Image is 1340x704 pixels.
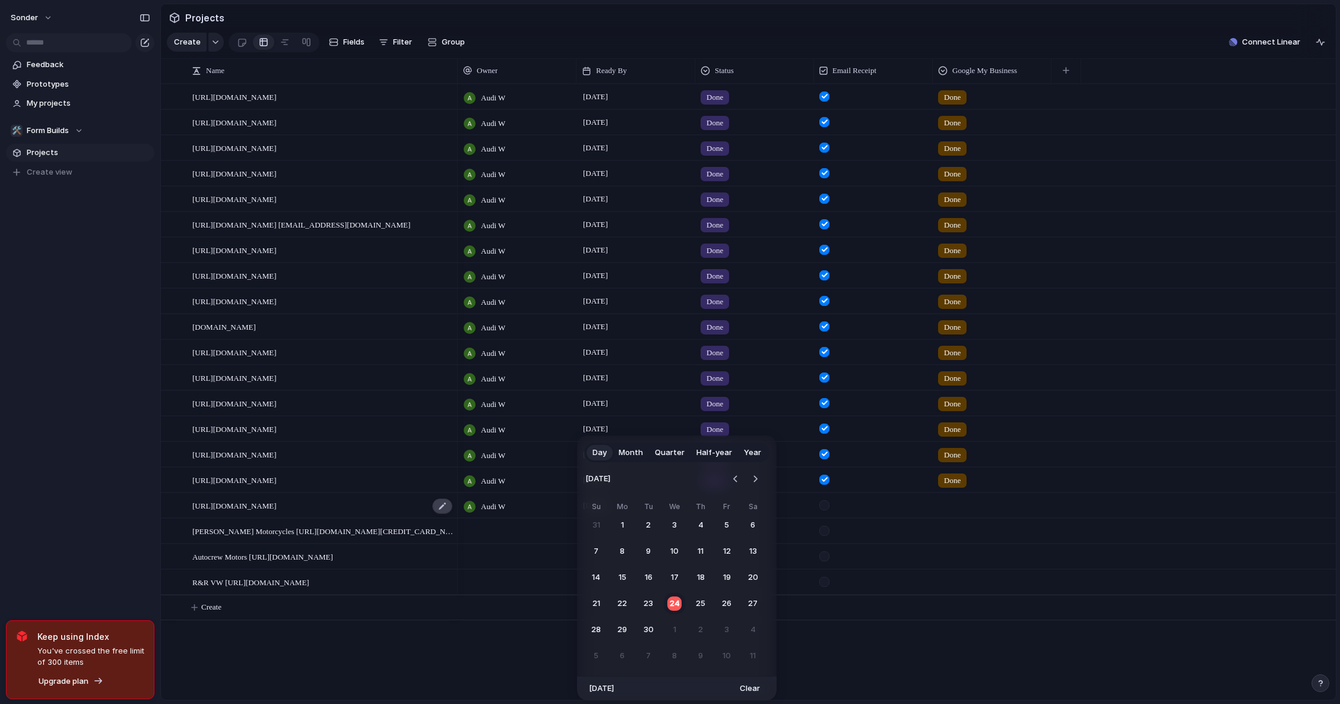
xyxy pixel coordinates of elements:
button: Monday, September 29th, 2025 [612,619,633,640]
button: Monday, September 15th, 2025 [612,567,633,588]
button: Thursday, October 2nd, 2025 [690,619,711,640]
button: Thursday, September 11th, 2025 [690,541,711,562]
button: Friday, October 3rd, 2025 [716,619,737,640]
button: Tuesday, September 9th, 2025 [638,541,659,562]
span: Quarter [655,447,685,459]
span: [DATE] [585,466,610,492]
button: Go to the Next Month [747,471,764,487]
button: Go to the Previous Month [727,471,744,487]
th: Thursday [690,501,711,514]
th: Wednesday [664,501,685,514]
table: September 2025 [585,501,764,667]
button: Day [587,443,613,462]
button: Wednesday, September 3rd, 2025 [664,514,685,536]
button: Friday, October 10th, 2025 [716,645,737,667]
span: Half-year [696,447,732,459]
button: Friday, September 12th, 2025 [716,541,737,562]
button: Half-year [690,443,738,462]
span: [DATE] [589,683,614,694]
button: Month [613,443,649,462]
span: Month [619,447,643,459]
button: Wednesday, October 8th, 2025 [664,645,685,667]
button: Friday, September 26th, 2025 [716,593,737,614]
button: Wednesday, October 1st, 2025 [664,619,685,640]
button: Monday, September 22nd, 2025 [612,593,633,614]
th: Tuesday [638,501,659,514]
button: Year [738,443,767,462]
button: Thursday, September 25th, 2025 [690,593,711,614]
button: Today, Wednesday, September 24th, 2025, selected [664,593,685,614]
button: Saturday, October 4th, 2025 [742,619,764,640]
th: Saturday [742,501,764,514]
button: Tuesday, September 16th, 2025 [638,567,659,588]
button: Saturday, September 13th, 2025 [742,541,764,562]
button: Saturday, September 6th, 2025 [742,514,764,536]
button: Friday, September 19th, 2025 [716,567,737,588]
button: Sunday, September 28th, 2025 [585,619,607,640]
span: Year [744,447,761,459]
span: Day [593,447,607,459]
button: Saturday, September 20th, 2025 [742,567,764,588]
button: Sunday, September 14th, 2025 [585,567,607,588]
button: Sunday, September 21st, 2025 [585,593,607,614]
button: Sunday, September 7th, 2025 [585,541,607,562]
span: Clear [740,683,760,694]
button: Clear [735,680,765,697]
button: Sunday, August 31st, 2025 [585,514,607,536]
button: Thursday, September 4th, 2025 [690,514,711,536]
button: Saturday, September 27th, 2025 [742,593,764,614]
button: Saturday, October 11th, 2025 [742,645,764,667]
button: Monday, September 8th, 2025 [612,541,633,562]
button: Wednesday, September 17th, 2025 [664,567,685,588]
th: Monday [612,501,633,514]
button: Monday, October 6th, 2025 [612,645,633,667]
button: Tuesday, September 23rd, 2025 [638,593,659,614]
th: Sunday [585,501,607,514]
button: Friday, September 5th, 2025 [716,514,737,536]
button: Monday, September 1st, 2025 [612,514,633,536]
button: Wednesday, September 10th, 2025 [664,541,685,562]
button: Thursday, September 18th, 2025 [690,567,711,588]
button: Tuesday, October 7th, 2025 [638,645,659,667]
button: Quarter [649,443,690,462]
button: Tuesday, September 30th, 2025 [638,619,659,640]
button: Tuesday, September 2nd, 2025 [638,514,659,536]
button: Thursday, October 9th, 2025 [690,645,711,667]
button: Sunday, October 5th, 2025 [585,645,607,667]
th: Friday [716,501,737,514]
